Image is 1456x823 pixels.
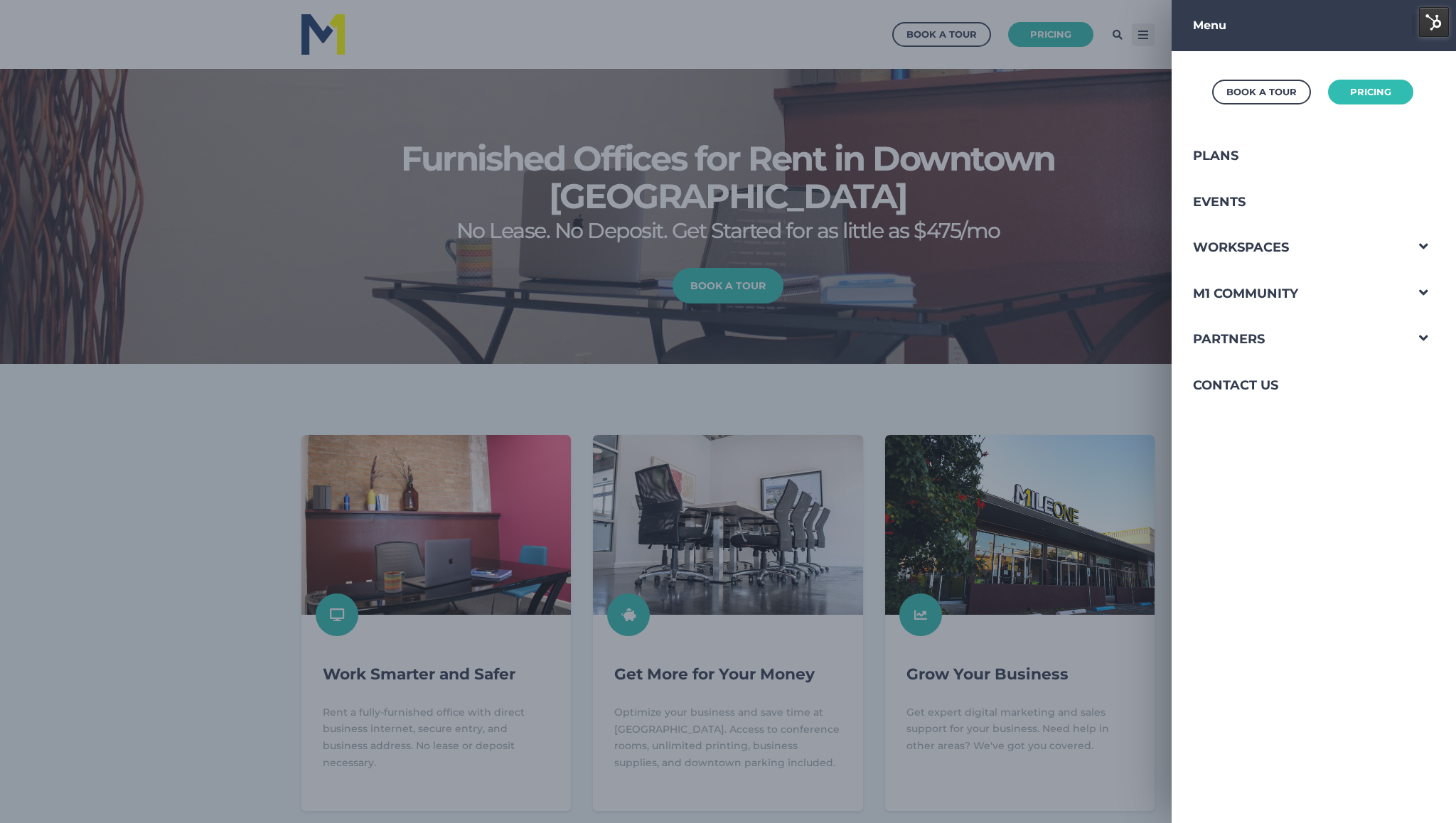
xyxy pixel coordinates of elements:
strong: Menu [1193,18,1226,32]
a: Workspaces [1172,225,1405,271]
a: Plans [1172,133,1405,179]
a: M1 Community [1172,271,1405,317]
a: Partners [1172,316,1405,362]
a: Book a Tour [1212,80,1311,104]
a: Contact Us [1172,362,1405,409]
div: Book a Tour [1226,83,1297,101]
div: Navigation Menu [1172,133,1456,409]
img: HubSpot Tools Menu Toggle [1419,7,1449,37]
a: Pricing [1328,80,1413,104]
a: Events [1172,179,1405,225]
